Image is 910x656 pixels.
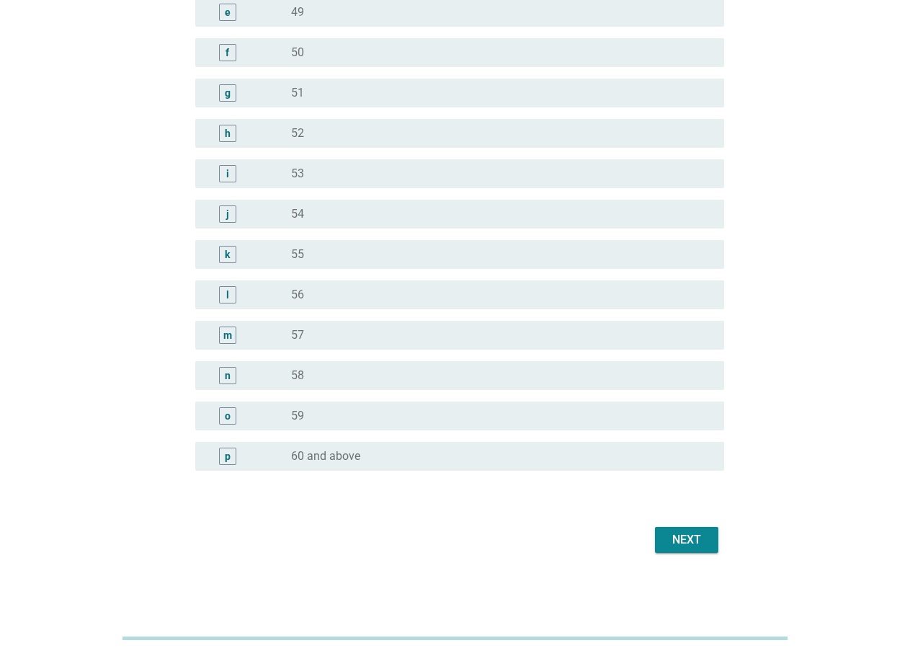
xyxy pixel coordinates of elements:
div: n [225,368,231,383]
label: 60 and above [291,449,360,464]
div: m [223,327,232,342]
div: o [225,408,231,423]
div: g [225,85,231,100]
label: 58 [291,368,304,383]
div: p [225,448,231,464]
label: 53 [291,167,304,181]
button: Next [655,527,718,553]
label: 52 [291,126,304,141]
label: 56 [291,288,304,302]
div: e [225,4,231,19]
label: 59 [291,409,304,423]
div: k [225,247,230,262]
div: l [226,287,229,302]
div: h [225,125,231,141]
div: f [226,45,229,60]
div: Next [666,531,707,549]
label: 50 [291,45,304,60]
div: i [226,166,229,181]
label: 55 [291,247,304,262]
label: 49 [291,5,304,19]
label: 54 [291,207,304,221]
div: j [226,206,229,221]
label: 51 [291,86,304,100]
label: 57 [291,328,304,342]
